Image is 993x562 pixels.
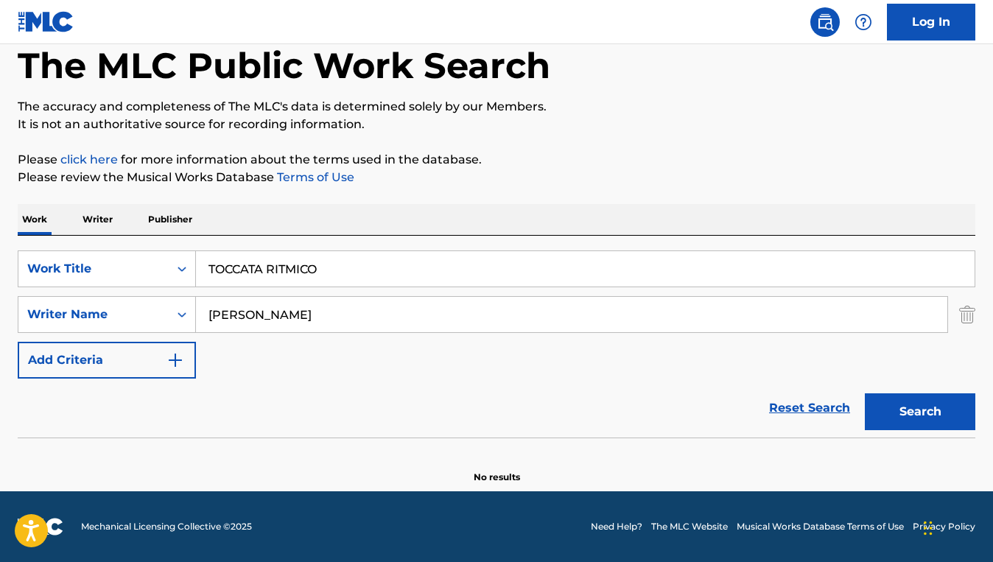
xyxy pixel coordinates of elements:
p: Work [18,204,52,235]
a: The MLC Website [651,520,728,533]
p: Please review the Musical Works Database [18,169,975,186]
button: Search [865,393,975,430]
p: Please for more information about the terms used in the database. [18,151,975,169]
a: Public Search [810,7,840,37]
a: Terms of Use [274,170,354,184]
div: Work Title [27,260,160,278]
a: Privacy Policy [913,520,975,533]
a: Musical Works Database Terms of Use [737,520,904,533]
p: Publisher [144,204,197,235]
img: search [816,13,834,31]
h1: The MLC Public Work Search [18,43,550,88]
p: It is not an authoritative source for recording information. [18,116,975,133]
a: click here [60,152,118,166]
div: Writer Name [27,306,160,323]
img: MLC Logo [18,11,74,32]
iframe: Chat Widget [919,491,993,562]
button: Add Criteria [18,342,196,379]
img: help [855,13,872,31]
img: logo [18,518,63,535]
a: Reset Search [762,392,857,424]
a: Log In [887,4,975,41]
a: Need Help? [591,520,642,533]
p: No results [474,453,520,484]
span: Mechanical Licensing Collective © 2025 [81,520,252,533]
p: The accuracy and completeness of The MLC's data is determined solely by our Members. [18,98,975,116]
div: Help [849,7,878,37]
form: Search Form [18,250,975,438]
img: 9d2ae6d4665cec9f34b9.svg [166,351,184,369]
p: Writer [78,204,117,235]
div: Drag [924,506,933,550]
img: Delete Criterion [959,296,975,333]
